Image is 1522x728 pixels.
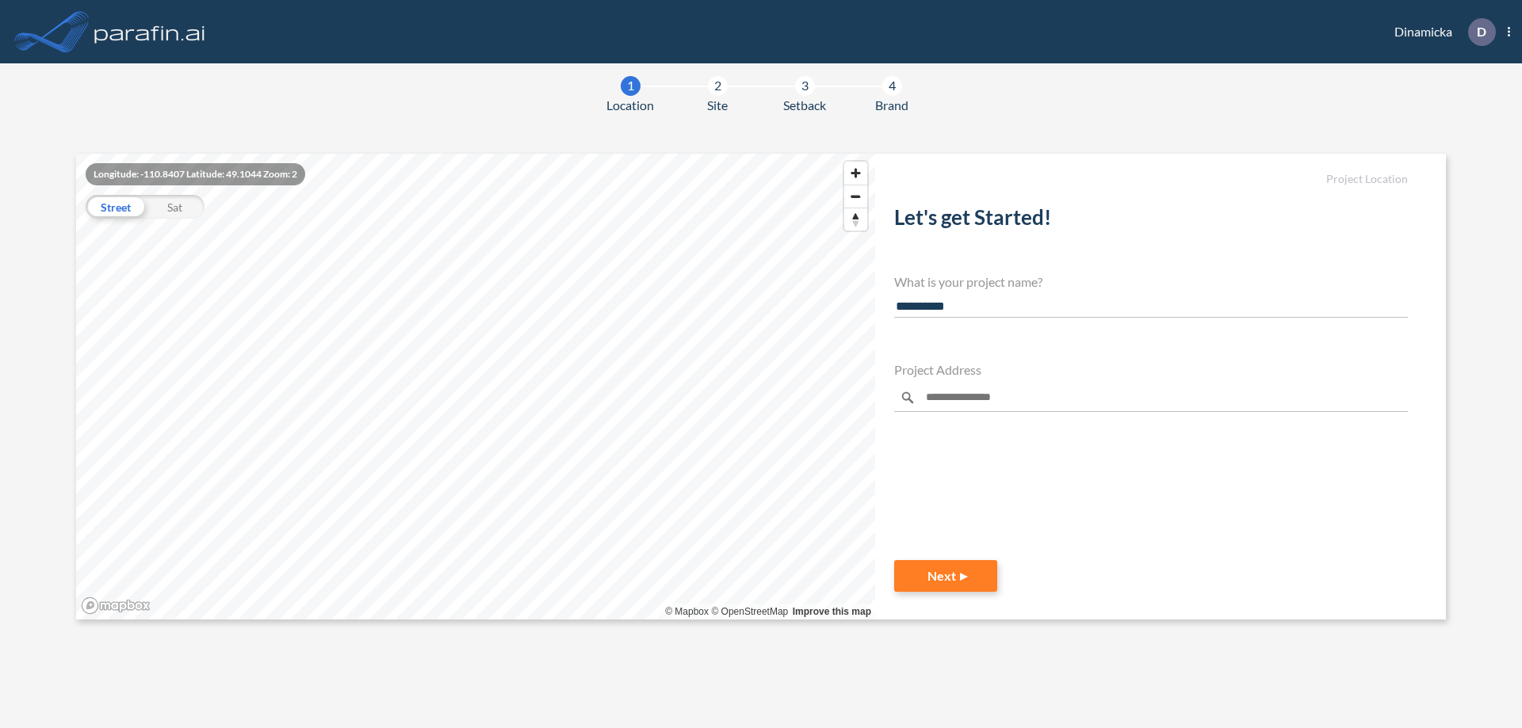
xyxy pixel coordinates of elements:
span: Location [606,96,654,115]
button: Reset bearing to north [844,208,867,231]
h4: Project Address [894,362,1408,377]
input: Enter a location [894,383,1408,412]
a: OpenStreetMap [711,606,788,617]
div: 4 [882,76,902,96]
div: 2 [708,76,728,96]
span: Brand [875,96,908,115]
div: Street [86,195,145,219]
button: Zoom out [844,185,867,208]
button: Next [894,560,997,592]
a: Mapbox homepage [81,597,151,615]
button: Zoom in [844,162,867,185]
div: 3 [795,76,815,96]
a: Improve this map [793,606,871,617]
a: Mapbox [665,606,709,617]
span: Setback [783,96,826,115]
div: Longitude: -110.8407 Latitude: 49.1044 Zoom: 2 [86,163,305,185]
h5: Project Location [894,173,1408,186]
div: Sat [145,195,205,219]
div: 1 [621,76,641,96]
div: Dinamicka [1371,18,1510,46]
h2: Let's get Started! [894,205,1408,236]
span: Site [707,96,728,115]
canvas: Map [76,154,875,619]
p: D [1477,25,1486,39]
h4: What is your project name? [894,274,1408,289]
img: logo [91,16,208,48]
